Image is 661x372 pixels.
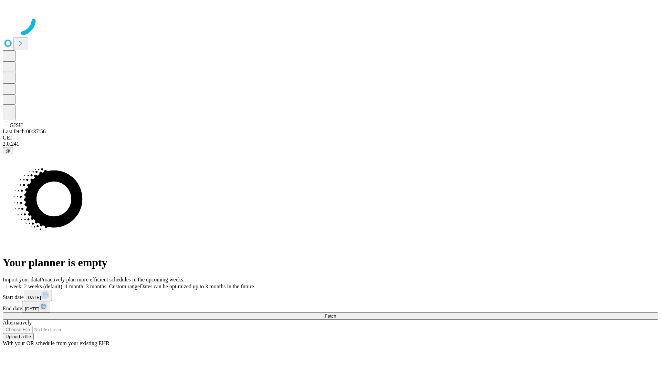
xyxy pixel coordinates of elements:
[86,283,106,289] span: 3 months
[3,277,40,282] span: Import your data
[3,301,658,312] div: End date
[40,277,185,282] span: Proactively plan more efficient schedules in the upcoming weeks.
[27,295,41,300] span: [DATE]
[24,290,52,301] button: [DATE]
[3,320,32,325] span: Alternatively
[3,128,46,134] span: Last fetch: 00:37:56
[325,313,336,319] span: Fetch
[3,256,658,269] h1: Your planner is empty
[3,147,13,154] button: @
[3,333,34,340] button: Upload a file
[3,312,658,320] button: Fetch
[3,141,658,147] div: 2.0.241
[65,283,83,289] span: 1 month
[10,122,23,128] span: GJSH
[24,283,62,289] span: 2 weeks (default)
[22,301,50,312] button: [DATE]
[25,306,39,311] span: [DATE]
[6,283,21,289] span: 1 week
[3,340,109,346] span: With your OR schedule from your existing EHR
[109,283,140,289] span: Custom range
[3,290,658,301] div: Start date
[140,283,255,289] span: Dates can be optimized up to 3 months in the future.
[3,135,658,141] div: GEI
[6,148,10,153] span: @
